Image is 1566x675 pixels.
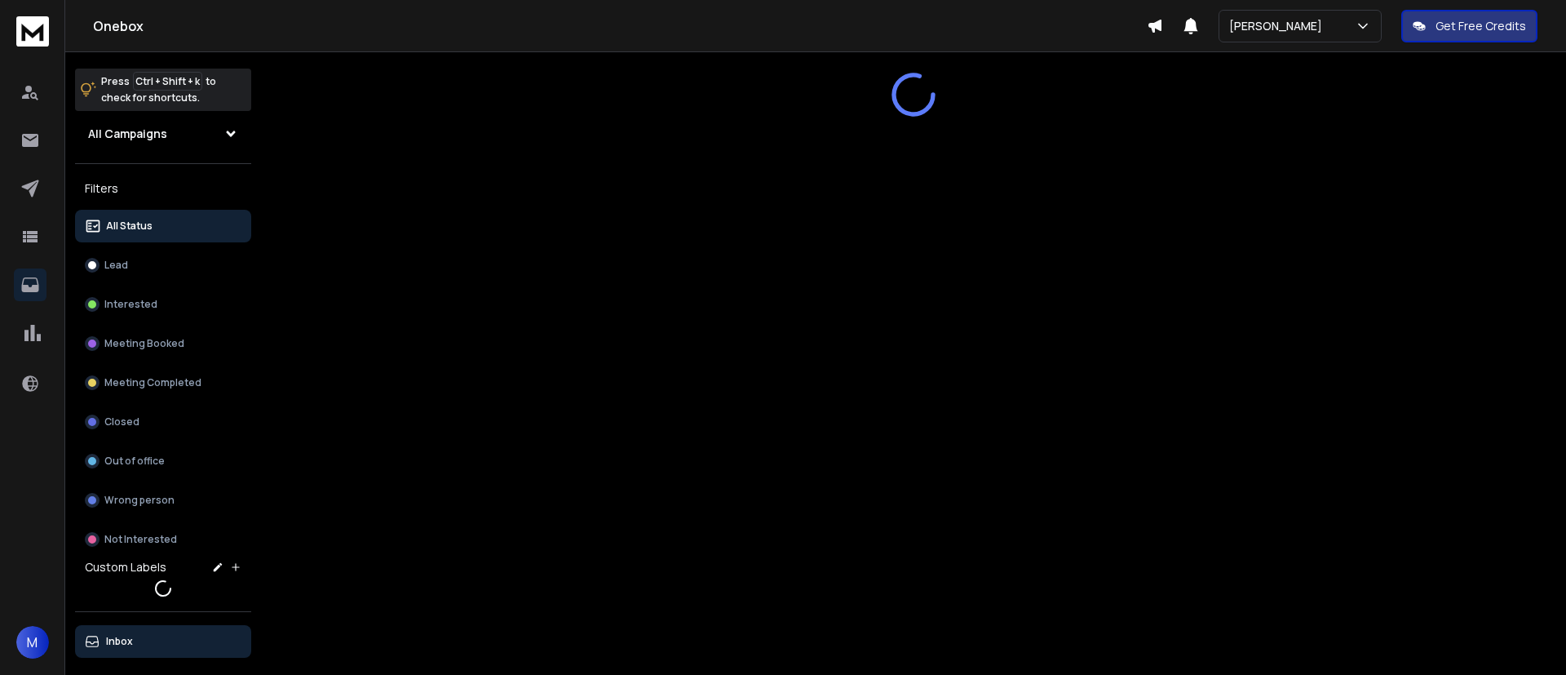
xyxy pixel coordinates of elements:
[75,177,251,200] h3: Filters
[1229,18,1329,34] p: [PERSON_NAME]
[75,118,251,150] button: All Campaigns
[104,259,128,272] p: Lead
[106,220,153,233] p: All Status
[75,327,251,360] button: Meeting Booked
[75,625,251,658] button: Inbox
[133,72,202,91] span: Ctrl + Shift + k
[106,635,133,648] p: Inbox
[75,249,251,282] button: Lead
[75,406,251,438] button: Closed
[75,445,251,477] button: Out of office
[104,337,184,350] p: Meeting Booked
[75,523,251,556] button: Not Interested
[88,126,167,142] h1: All Campaigns
[85,559,166,575] h3: Custom Labels
[104,455,165,468] p: Out of office
[1401,10,1537,42] button: Get Free Credits
[16,16,49,47] img: logo
[1435,18,1526,34] p: Get Free Credits
[101,73,216,106] p: Press to check for shortcuts.
[75,366,251,399] button: Meeting Completed
[104,415,139,429] p: Closed
[93,16,1147,36] h1: Onebox
[104,494,175,507] p: Wrong person
[104,298,157,311] p: Interested
[104,533,177,546] p: Not Interested
[75,288,251,321] button: Interested
[16,626,49,659] button: M
[75,210,251,242] button: All Status
[104,376,201,389] p: Meeting Completed
[75,484,251,517] button: Wrong person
